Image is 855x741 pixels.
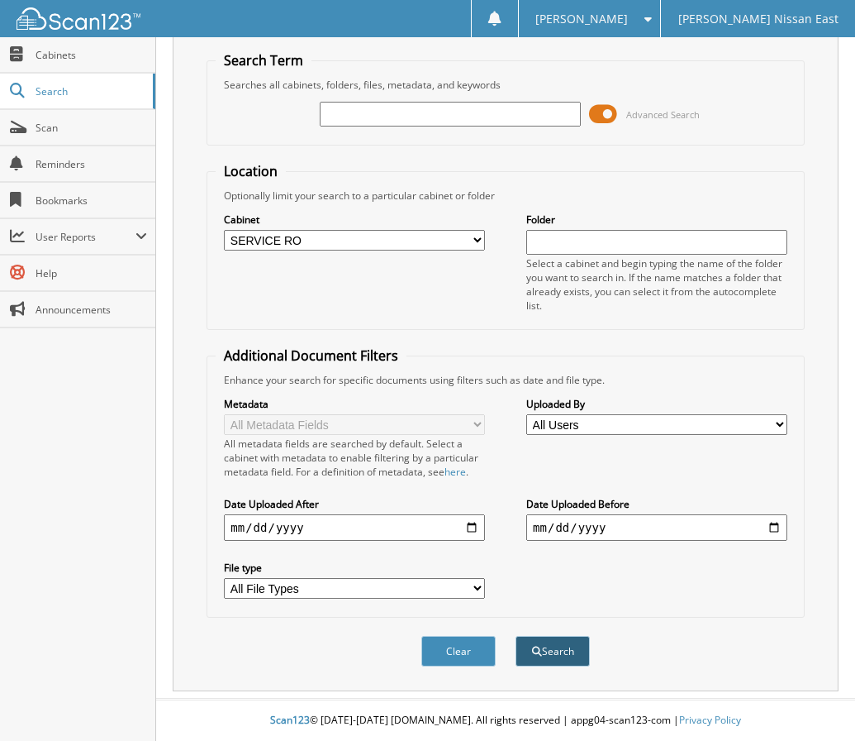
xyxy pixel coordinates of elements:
[678,14,838,24] span: [PERSON_NAME] Nissan East
[421,636,496,667] button: Clear
[36,48,147,62] span: Cabinets
[526,213,787,227] label: Folder
[526,497,787,511] label: Date Uploaded Before
[36,121,147,135] span: Scan
[36,84,145,98] span: Search
[526,397,787,411] label: Uploaded By
[216,373,795,387] div: Enhance your search for specific documents using filters such as date and file type.
[224,397,485,411] label: Metadata
[17,7,140,30] img: scan123-logo-white.svg
[156,700,855,741] div: © [DATE]-[DATE] [DOMAIN_NAME]. All rights reserved | appg04-scan123-com |
[526,514,787,541] input: end
[526,256,787,313] div: Select a cabinet and begin typing the name of the folder you want to search in. If the name match...
[216,189,795,203] div: Optionally limit your search to a particular cabinet or folder
[36,157,147,171] span: Reminders
[216,51,311,69] legend: Search Term
[36,303,147,317] span: Announcements
[36,194,147,208] span: Bookmarks
[224,437,485,479] div: All metadata fields are searched by default. Select a cabinet with metadata to enable filtering b...
[36,266,147,280] span: Help
[515,636,590,667] button: Search
[679,713,741,727] a: Privacy Policy
[216,162,286,180] legend: Location
[216,347,406,365] legend: Additional Document Filters
[626,108,700,121] span: Advanced Search
[216,78,795,92] div: Searches all cabinets, folders, files, metadata, and keywords
[224,514,485,541] input: start
[36,230,135,244] span: User Reports
[444,465,466,479] a: here
[224,497,485,511] label: Date Uploaded After
[224,213,485,227] label: Cabinet
[270,713,310,727] span: Scan123
[535,14,628,24] span: [PERSON_NAME]
[224,561,485,575] label: File type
